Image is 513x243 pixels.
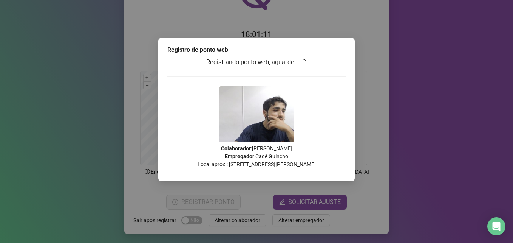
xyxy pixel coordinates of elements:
strong: Empregador [225,153,254,159]
p: : [PERSON_NAME] : Cadê Guincho Local aprox.: [STREET_ADDRESS][PERSON_NAME] [167,145,346,168]
span: loading [300,58,307,66]
strong: Colaborador [221,145,251,151]
div: Open Intercom Messenger [487,217,505,235]
img: Z [219,86,294,142]
h3: Registrando ponto web, aguarde... [167,58,346,67]
div: Registro de ponto web [167,45,346,55]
